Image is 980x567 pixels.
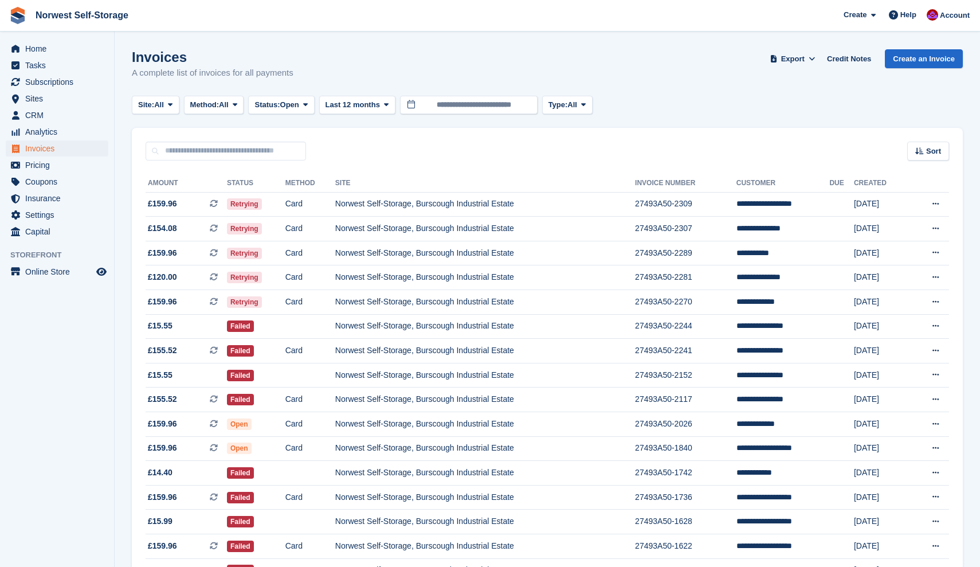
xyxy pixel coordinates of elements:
span: Failed [227,345,254,357]
span: Type: [548,99,568,111]
td: Card [285,290,335,315]
a: menu [6,140,108,157]
th: Customer [736,174,830,193]
td: Norwest Self-Storage, Burscough Industrial Estate [335,265,635,290]
span: Capital [25,224,94,240]
a: menu [6,207,108,223]
span: Account [940,10,970,21]
td: Norwest Self-Storage, Burscough Industrial Estate [335,290,635,315]
span: Failed [227,320,254,332]
span: Failed [227,370,254,381]
button: Last 12 months [319,96,395,115]
td: 27493A50-1628 [635,510,736,534]
td: Norwest Self-Storage, Burscough Industrial Estate [335,363,635,388]
td: Norwest Self-Storage, Burscough Industrial Estate [335,485,635,510]
span: £159.96 [148,418,177,430]
span: Create [844,9,867,21]
td: Norwest Self-Storage, Burscough Industrial Estate [335,412,635,437]
span: £14.40 [148,467,173,479]
p: A complete list of invoices for all payments [132,67,293,80]
td: [DATE] [854,388,909,412]
span: Sort [926,146,941,157]
span: Sites [25,91,94,107]
span: Method: [190,99,219,111]
span: Invoices [25,140,94,157]
td: Norwest Self-Storage, Burscough Industrial Estate [335,217,635,241]
span: Export [781,53,805,65]
a: menu [6,157,108,173]
td: Card [285,412,335,437]
span: Failed [227,492,254,503]
a: menu [6,91,108,107]
td: [DATE] [854,485,909,510]
td: 27493A50-1736 [635,485,736,510]
button: Export [767,49,818,68]
span: £159.96 [148,198,177,210]
span: Analytics [25,124,94,140]
span: Subscriptions [25,74,94,90]
td: 27493A50-1622 [635,534,736,559]
td: 27493A50-2309 [635,192,736,217]
td: 27493A50-2117 [635,388,736,412]
span: Pricing [25,157,94,173]
img: stora-icon-8386f47178a22dfd0bd8f6a31ec36ba5ce8667c1dd55bd0f319d3a0aa187defe.svg [9,7,26,24]
h1: Invoices [132,49,293,65]
span: Settings [25,207,94,223]
button: Type: All [542,96,593,115]
td: Norwest Self-Storage, Burscough Industrial Estate [335,314,635,339]
a: menu [6,74,108,90]
td: 27493A50-2241 [635,339,736,363]
td: [DATE] [854,339,909,363]
span: Insurance [25,190,94,206]
a: Credit Notes [822,49,876,68]
td: Card [285,534,335,559]
td: Norwest Self-Storage, Burscough Industrial Estate [335,510,635,534]
span: £15.55 [148,369,173,381]
a: menu [6,224,108,240]
button: Site: All [132,96,179,115]
th: Site [335,174,635,193]
span: Retrying [227,198,262,210]
span: Help [900,9,916,21]
td: Norwest Self-Storage, Burscough Industrial Estate [335,388,635,412]
td: [DATE] [854,314,909,339]
span: All [567,99,577,111]
td: Card [285,265,335,290]
th: Amount [146,174,227,193]
span: Last 12 months [326,99,380,111]
span: Open [227,419,252,430]
span: Tasks [25,57,94,73]
td: Card [285,217,335,241]
a: Create an Invoice [885,49,963,68]
td: Card [285,192,335,217]
span: Home [25,41,94,57]
th: Method [285,174,335,193]
button: Status: Open [248,96,314,115]
a: menu [6,264,108,280]
td: Card [285,436,335,461]
td: [DATE] [854,461,909,486]
span: Online Store [25,264,94,280]
td: [DATE] [854,290,909,315]
span: Retrying [227,248,262,259]
span: Failed [227,394,254,405]
span: £155.52 [148,393,177,405]
td: [DATE] [854,192,909,217]
a: Norwest Self-Storage [31,6,133,25]
td: 27493A50-2026 [635,412,736,437]
td: [DATE] [854,363,909,388]
td: 27493A50-2281 [635,265,736,290]
span: Retrying [227,272,262,283]
img: Daniel Grensinger [927,9,938,21]
span: £159.96 [148,442,177,454]
td: Card [285,388,335,412]
a: menu [6,107,108,123]
span: Retrying [227,223,262,234]
td: Norwest Self-Storage, Burscough Industrial Estate [335,241,635,265]
th: Status [227,174,285,193]
td: Norwest Self-Storage, Burscough Industrial Estate [335,192,635,217]
td: 27493A50-1840 [635,436,736,461]
td: [DATE] [854,265,909,290]
th: Created [854,174,909,193]
th: Due [829,174,853,193]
